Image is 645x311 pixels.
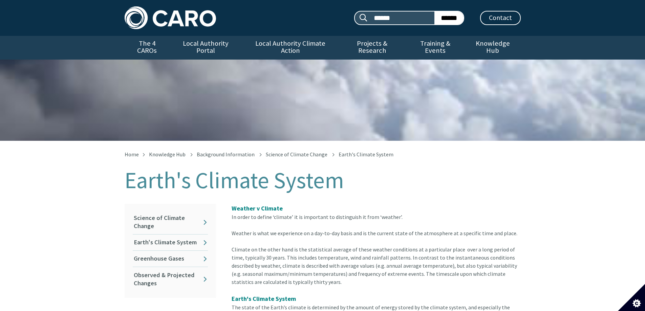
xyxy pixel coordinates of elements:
h1: Earth's Climate System [125,168,521,193]
a: Local Authority Portal [170,36,242,60]
a: Science of Climate Change [266,151,327,158]
a: Greenhouse Gases [133,251,208,267]
a: Home [125,151,139,158]
a: Observed & Projected Changes [133,267,208,291]
a: Local Authority Climate Action [242,36,339,60]
a: Knowledge Hub [465,36,520,60]
a: The 4 CAROs [125,36,170,60]
strong: Earth's Climate System [232,295,296,303]
a: Earth's Climate System [133,235,208,250]
span: Earth's Climate System [339,151,393,158]
a: Science of Climate Change [133,210,208,234]
a: Training & Events [406,36,465,60]
button: Set cookie preferences [618,284,645,311]
a: Contact [480,11,521,25]
a: Projects & Research [339,36,406,60]
span: Weather v Climate [232,204,283,212]
a: Knowledge Hub [149,151,186,158]
img: Caro logo [125,6,216,29]
div: In order to define ‘climate’ it is important to distinguish it from ‘weather’. Weather is what we... [232,204,521,237]
a: Background Information [197,151,255,158]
